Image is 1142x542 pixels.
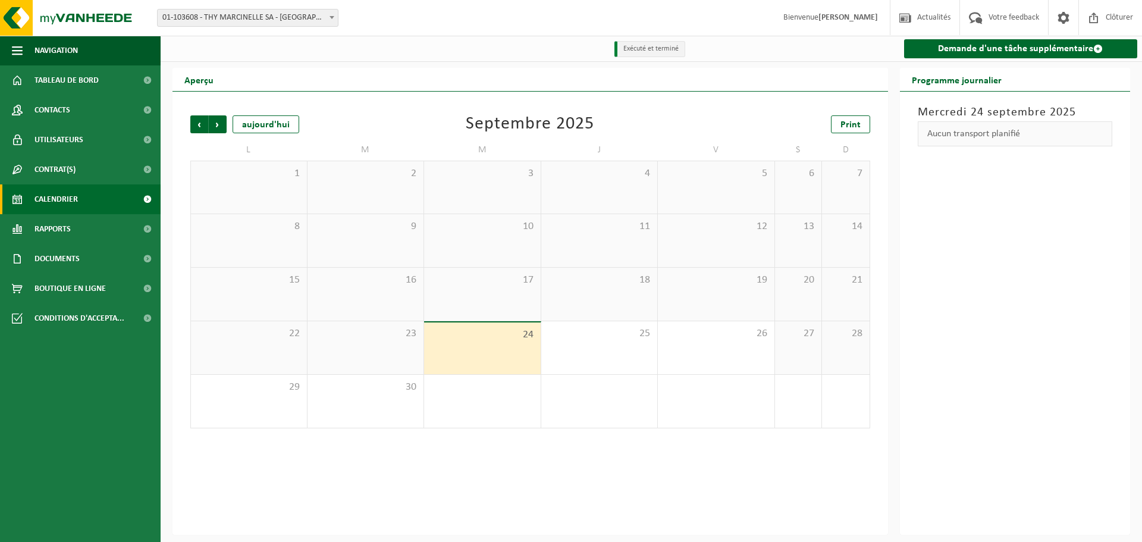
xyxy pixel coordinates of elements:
div: Aucun transport planifié [918,121,1113,146]
span: 4 [547,167,652,180]
div: Septembre 2025 [466,115,594,133]
span: 21 [828,274,863,287]
span: Suivant [209,115,227,133]
span: 20 [781,274,816,287]
span: 10 [430,220,535,233]
span: Navigation [34,36,78,65]
span: Tableau de bord [34,65,99,95]
span: 17 [430,274,535,287]
span: Calendrier [34,184,78,214]
span: 01-103608 - THY MARCINELLE SA - CHARLEROI [158,10,338,26]
span: 2 [313,167,418,180]
span: 23 [313,327,418,340]
span: Conditions d'accepta... [34,303,124,333]
span: 18 [547,274,652,287]
h2: Programme journalier [900,68,1014,91]
td: V [658,139,775,161]
li: Exécuté et terminé [614,41,685,57]
span: 11 [547,220,652,233]
span: 30 [313,381,418,394]
span: 1 [197,167,301,180]
td: M [308,139,425,161]
span: Boutique en ligne [34,274,106,303]
h3: Mercredi 24 septembre 2025 [918,104,1113,121]
td: S [775,139,823,161]
span: 22 [197,327,301,340]
span: 14 [828,220,863,233]
span: Contacts [34,95,70,125]
span: Contrat(s) [34,155,76,184]
strong: [PERSON_NAME] [818,13,878,22]
span: Rapports [34,214,71,244]
td: D [822,139,870,161]
span: 28 [828,327,863,340]
span: Print [840,120,861,130]
span: Utilisateurs [34,125,83,155]
span: 01-103608 - THY MARCINELLE SA - CHARLEROI [157,9,338,27]
h2: Aperçu [172,68,225,91]
span: 15 [197,274,301,287]
span: 13 [781,220,816,233]
span: 26 [664,327,768,340]
span: 25 [547,327,652,340]
span: 9 [313,220,418,233]
span: 16 [313,274,418,287]
a: Demande d'une tâche supplémentaire [904,39,1138,58]
span: Précédent [190,115,208,133]
span: 5 [664,167,768,180]
span: 24 [430,328,535,342]
span: 12 [664,220,768,233]
td: J [541,139,658,161]
td: L [190,139,308,161]
span: 7 [828,167,863,180]
div: aujourd'hui [233,115,299,133]
span: 29 [197,381,301,394]
span: 3 [430,167,535,180]
span: 6 [781,167,816,180]
a: Print [831,115,870,133]
span: 27 [781,327,816,340]
span: Documents [34,244,80,274]
span: 19 [664,274,768,287]
td: M [424,139,541,161]
span: 8 [197,220,301,233]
